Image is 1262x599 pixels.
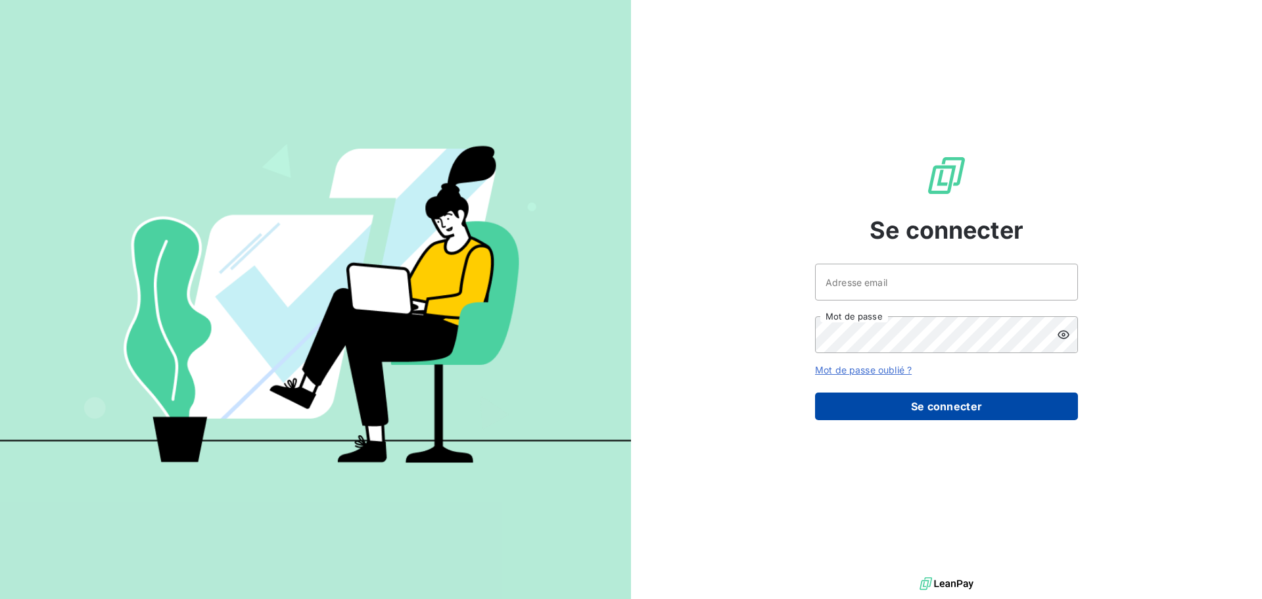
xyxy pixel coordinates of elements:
[925,155,968,197] img: Logo LeanPay
[815,264,1078,300] input: placeholder
[920,574,973,594] img: logo
[870,212,1023,248] span: Se connecter
[815,364,912,375] a: Mot de passe oublié ?
[815,393,1078,420] button: Se connecter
